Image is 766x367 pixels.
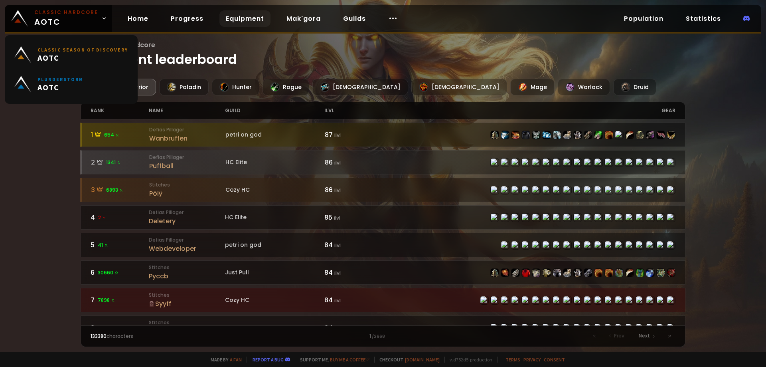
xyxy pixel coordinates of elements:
[106,159,121,166] span: 1341
[149,126,225,133] small: Defias Pillager
[149,244,225,254] div: Webdeveloper
[98,297,115,304] span: 7898
[5,5,112,32] a: Classic HardcoreAOTC
[149,319,225,326] small: Stitches
[337,10,372,27] a: Guilds
[679,10,727,27] a: Statistics
[149,264,225,271] small: Stitches
[34,9,98,16] small: Classic Hardcore
[149,271,225,281] div: Pyccb
[324,240,383,250] div: 84
[225,102,324,119] div: guild
[636,131,644,139] img: item-21621
[225,213,324,222] div: HC Elite
[81,315,686,340] a: 82585 StitchesDayzoLEFTOVER84 ilvlitem-22418item-18404item-21330item-21331item-22422item-22417ite...
[334,297,341,304] small: ilvl
[444,357,492,363] span: v. d752d5 - production
[149,102,225,119] div: name
[149,161,225,171] div: Puffball
[98,214,107,221] span: 2
[584,131,592,139] img: item-18823
[81,150,686,175] a: 21341 Defias PillagerPuffballHC Elite86 ilvlitem-19372item-18404item-21330item-11840item-23226ite...
[253,357,284,363] a: Report a bug
[594,269,602,277] img: item-21199
[98,269,119,276] span: 30660
[532,269,540,277] img: item-22416
[522,269,530,277] img: item-14617
[91,157,150,167] div: 2
[563,131,571,139] img: item-22420
[149,181,225,188] small: Stitches
[38,76,83,82] small: Plunderstorm
[91,333,107,339] span: 133380
[91,130,150,140] div: 1
[91,295,149,305] div: 7
[639,332,650,339] span: Next
[626,131,634,139] img: item-19406
[615,269,623,277] img: item-22954
[81,40,686,69] h1: Equipment leaderboard
[38,47,128,53] small: Classic Season of Discovery
[38,53,128,63] span: AOTC
[325,157,383,167] div: 86
[149,236,225,244] small: Defias Pillager
[91,102,149,119] div: rank
[522,131,530,139] img: item-11840
[98,242,109,249] span: 41
[149,209,225,216] small: Defias Pillager
[667,269,675,277] img: item-22811
[149,133,225,143] div: Wanbruffen
[91,240,149,250] div: 5
[263,79,309,95] div: Rogue
[149,216,225,226] div: Deletery
[81,233,686,257] a: 541 Defias PillagerWebdeveloperpetri on god84 ilvlitem-19372item-21664item-21330item-21331item-23...
[325,130,383,140] div: 87
[225,296,324,304] div: Cozy HC
[81,288,686,312] a: 77898 StitchesSyyffCozy HC84 ilvlitem-22418item-23023item-22419item-11840item-21331item-22422item...
[280,10,327,27] a: Mak'gora
[501,131,509,139] img: item-18404
[383,102,675,119] div: gear
[324,295,383,305] div: 84
[225,158,325,167] div: HC Elite
[334,159,341,166] small: ilvl
[334,270,341,276] small: ilvl
[164,10,210,27] a: Progress
[104,131,120,139] span: 654
[553,131,561,139] img: item-21332
[334,132,341,139] small: ilvl
[219,10,270,27] a: Equipment
[121,10,155,27] a: Home
[636,269,644,277] img: item-22938
[225,323,324,332] div: LEFTOVER
[38,82,83,92] span: AOTC
[505,357,520,363] a: Terms
[225,186,325,194] div: Cozy HC
[91,323,149,333] div: 8
[511,269,519,277] img: item-22419
[523,357,541,363] a: Privacy
[91,268,149,278] div: 6
[225,131,325,139] div: petri on god
[237,333,529,340] div: 1
[532,131,540,139] img: item-21331
[543,269,551,277] img: item-22422
[543,131,551,139] img: item-21598
[667,131,675,139] img: item-21459
[657,131,665,139] img: item-21244
[374,357,440,363] span: Checkout
[34,9,98,28] span: AOTC
[574,131,582,139] img: item-22423
[10,40,133,69] a: Classic Season of DiscoveryAOTC
[334,325,341,331] small: ilvl
[646,131,654,139] img: item-22804
[159,79,209,95] div: Paladin
[81,178,686,202] a: 36893 StitchesPölÿCozy HC86 ilvlitem-22418item-22732item-22419item-14617item-22416item-22422item-...
[510,79,555,95] div: Mage
[81,205,686,230] a: 42 Defias PillagerDeleteryHC Elite85 ilvlitem-21329item-18404item-21330item-21331item-21598item-2...
[324,323,383,333] div: 84
[81,123,686,147] a: 1654 Defias PillagerWanbruffenpetri on god87 ilvlitem-22418item-18404item-21330item-11840item-213...
[312,79,408,95] div: [DEMOGRAPHIC_DATA]
[594,131,602,139] img: item-19432
[491,269,499,277] img: item-22418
